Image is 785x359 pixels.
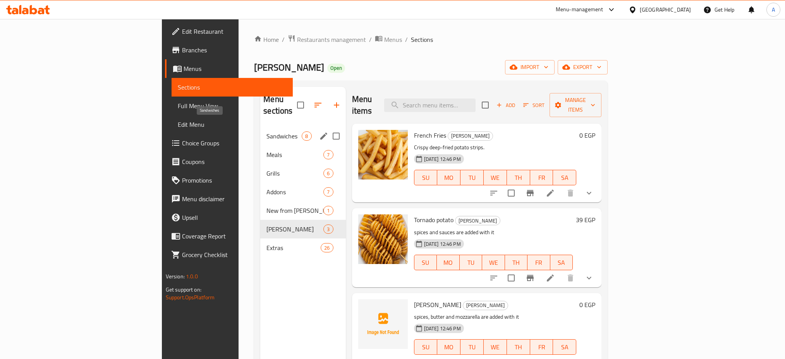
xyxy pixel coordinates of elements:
[533,172,550,183] span: FR
[260,127,345,145] div: Sandwiches8edit
[463,301,508,310] span: [PERSON_NAME]
[266,206,323,215] span: New from [PERSON_NAME]
[414,339,438,355] button: SU
[327,96,346,114] button: Add section
[165,227,293,245] a: Coverage Report
[318,130,330,142] button: edit
[523,101,545,110] span: Sort
[266,224,323,234] span: [PERSON_NAME]
[414,170,438,185] button: SU
[166,292,215,302] a: Support.OpsPlatform
[556,342,573,353] span: SA
[414,214,453,226] span: Tornado potato
[375,35,402,45] a: Menus
[508,257,525,268] span: TH
[440,257,457,268] span: MO
[495,101,516,110] span: Add
[260,124,345,260] nav: Menu sections
[414,129,446,141] span: French Fries
[518,99,550,111] span: Sort items
[182,45,287,55] span: Branches
[182,194,287,204] span: Menu disclaimer
[546,188,555,198] a: Edit menu item
[165,190,293,208] a: Menu disclaimer
[772,5,775,14] span: A
[503,185,519,201] span: Select to update
[463,301,508,310] div: Mr . Dola
[182,157,287,166] span: Coupons
[493,99,518,111] span: Add item
[485,257,502,268] span: WE
[324,188,333,196] span: 7
[324,226,333,233] span: 3
[352,93,375,117] h2: Menu items
[460,255,483,270] button: TU
[493,99,518,111] button: Add
[182,176,287,185] span: Promotions
[266,187,323,197] span: Addons
[464,342,481,353] span: TU
[302,131,311,141] div: items
[172,115,293,134] a: Edit Menu
[182,250,287,259] span: Grocery Checklist
[553,339,576,355] button: SA
[172,97,293,115] a: Full Menu View
[484,184,503,202] button: sort-choices
[556,5,603,14] div: Menu-management
[266,169,323,178] div: Grills
[323,169,333,178] div: items
[521,99,546,111] button: Sort
[266,224,323,234] div: Mr . Dola
[184,64,287,73] span: Menus
[414,143,577,152] p: Crispy deep-fried potato strips.
[440,342,457,353] span: MO
[417,342,435,353] span: SU
[417,257,434,268] span: SU
[358,214,408,264] img: Tornado potato
[556,95,595,115] span: Manage items
[288,35,366,45] a: Restaurants management
[553,170,576,185] button: SA
[510,342,527,353] span: TH
[477,97,493,113] span: Select section
[464,172,481,183] span: TU
[556,172,573,183] span: SA
[165,245,293,264] a: Grocery Checklist
[503,270,519,286] span: Select to update
[172,78,293,97] a: Sections
[405,35,408,44] li: /
[302,133,311,140] span: 8
[417,172,435,183] span: SU
[324,170,333,177] span: 6
[558,60,608,74] button: export
[460,170,484,185] button: TU
[165,152,293,171] a: Coupons
[165,59,293,78] a: Menus
[576,214,595,225] h6: 39 EGP
[260,145,345,164] div: Meals7
[550,255,573,270] button: SA
[484,269,503,287] button: sort-choices
[580,269,598,287] button: show more
[584,273,594,283] svg: Show Choices
[553,257,570,268] span: SA
[182,138,287,148] span: Choice Groups
[505,255,528,270] button: TH
[166,285,201,295] span: Get support on:
[165,134,293,152] a: Choice Groups
[323,224,333,234] div: items
[521,184,539,202] button: Branch-specific-item
[546,273,555,283] a: Edit menu item
[297,35,366,44] span: Restaurants management
[411,35,433,44] span: Sections
[484,339,507,355] button: WE
[266,243,321,252] div: Extras
[440,172,457,183] span: MO
[505,60,555,74] button: import
[527,255,550,270] button: FR
[640,5,691,14] div: [GEOGRAPHIC_DATA]
[580,184,598,202] button: show more
[437,170,460,185] button: MO
[178,83,287,92] span: Sections
[414,299,461,311] span: [PERSON_NAME]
